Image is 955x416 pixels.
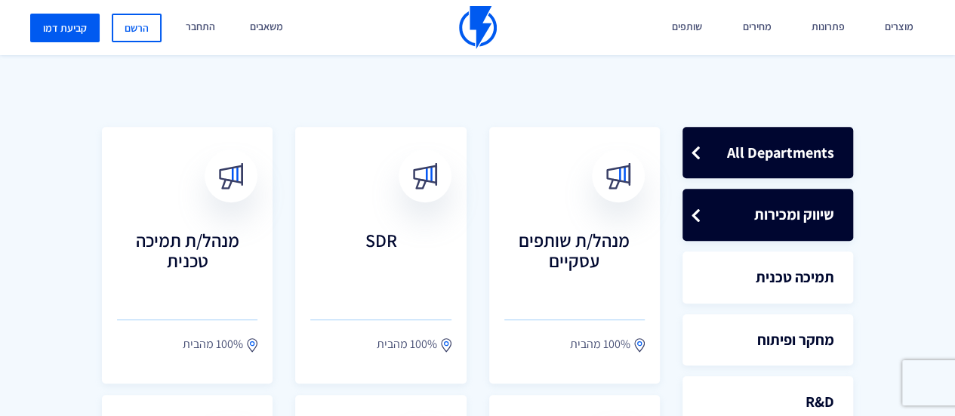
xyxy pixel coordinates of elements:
a: All Departments [682,127,853,179]
a: הרשם [112,14,162,42]
img: broadcast.svg [605,162,631,189]
a: מנהל/ת שותפים עסקיים 100% מהבית [489,127,660,384]
span: 100% מהבית [377,335,437,353]
img: location.svg [634,337,645,353]
a: מנהל/ת תמיכה טכנית 100% מהבית [102,127,273,384]
h3: מנהל/ת תמיכה טכנית [117,230,257,291]
h3: SDR [310,230,451,291]
span: 100% מהבית [183,335,243,353]
a: SDR 100% מהבית [295,127,466,384]
a: קביעת דמו [30,14,100,42]
img: broadcast.svg [218,162,245,189]
a: מחקר ופיתוח [682,314,853,366]
img: location.svg [441,337,451,353]
img: broadcast.svg [411,162,438,189]
h3: מנהל/ת שותפים עסקיים [504,230,645,291]
img: location.svg [247,337,257,353]
a: תמיכה טכנית [682,251,853,304]
span: 100% מהבית [570,335,630,353]
a: שיווק ומכירות [682,189,853,241]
